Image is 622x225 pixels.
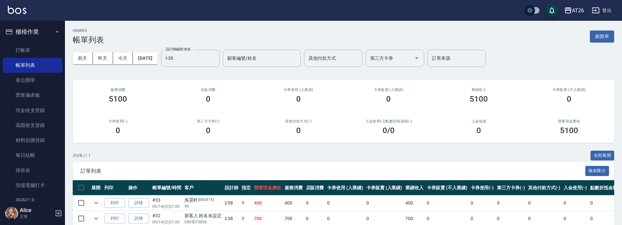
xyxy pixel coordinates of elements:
[469,180,496,195] th: 卡券使用(-)
[152,204,181,209] p: 09/14 (日) 21:05
[20,214,53,219] p: 主管
[589,5,614,17] button: 登出
[304,180,326,195] th: 店販消費
[151,195,183,211] td: #33
[20,207,53,214] h5: Alice
[109,94,127,104] h3: 5100
[73,153,91,158] p: 共 6 筆, 1 / 1
[223,195,240,211] td: l /38
[470,94,488,104] h3: 5100
[425,180,469,195] th: 卡券販賣 (不入業績)
[545,4,558,17] button: save
[128,198,149,208] a: 詳情
[495,180,527,195] th: 第三方卡券(-)
[590,151,615,161] button: 全部展開
[73,29,104,33] h2: ORDERS
[3,133,62,148] a: 材料自購登錄
[567,94,571,104] h3: 0
[261,88,336,92] h2: 卡券使用 (入業績)
[184,197,222,204] div: 吳昊軒
[532,88,606,92] h2: 卡券販賣 (不入業績)
[590,31,614,43] button: 新開單
[304,195,326,211] td: 0
[476,126,481,135] h3: 0
[532,119,606,123] h2: 營業現金應收
[3,103,62,118] a: 現金收支登錄
[81,119,155,123] h2: 卡券使用(-)
[296,94,301,104] h3: 0
[93,52,113,64] button: 昨天
[81,88,155,92] h3: 服務消費
[3,193,62,208] a: 掃碼打卡
[104,214,125,224] button: 列印
[240,180,252,195] th: 指定
[3,58,62,73] a: 帳單列表
[560,126,578,135] h3: 5100
[3,163,62,178] a: 排班表
[527,180,562,195] th: 其他付款方式(-)
[166,47,191,52] label: 設計師編號/姓名
[365,195,404,211] td: 0
[3,73,62,88] a: 座位開單
[91,214,101,223] button: expand row
[91,198,101,208] button: expand row
[73,52,93,64] button: 前天
[351,119,426,123] h2: 入金使用(-) /點數折抵金額(-)
[404,180,425,195] th: 業績收入
[562,195,589,211] td: 0
[3,118,62,133] a: 高階收支登錄
[184,219,222,225] p: 0965073856
[252,180,283,195] th: 營業現金應收
[590,33,614,39] a: 新開單
[412,53,422,63] button: Open
[325,195,365,211] td: 0
[184,204,222,209] p: 99
[441,119,516,123] h2: 入金儲值
[386,94,391,104] h3: 0
[128,214,149,224] a: 詳情
[3,23,62,40] button: 櫃檯作業
[5,207,18,220] img: Person
[171,88,246,92] h2: 店販消費
[223,180,240,195] th: 設計師
[198,197,214,204] p: (880414)
[152,219,181,225] p: 09/14 (日) 21:05
[572,6,584,15] div: AT26
[103,180,127,195] th: 列印
[3,148,62,163] a: 每日結帳
[116,126,120,135] h3: 0
[585,168,609,174] a: 報表匯出
[3,88,62,103] a: 營業儀表板
[206,126,210,135] h3: 0
[240,195,252,211] td: Y
[252,195,283,211] td: 400
[171,119,246,123] h2: 第三方卡券(-)
[296,126,301,135] h3: 0
[562,4,587,17] button: AT26
[495,195,527,211] td: 0
[469,195,496,211] td: 0
[127,180,151,195] th: 操作
[585,166,609,176] button: 報表匯出
[113,52,133,64] button: 今天
[261,119,336,123] h2: 其他付款方式(-)
[151,180,183,195] th: 帳單編號/時間
[73,35,104,44] h3: 帳單列表
[383,126,395,135] h3: 0 /0
[283,195,304,211] td: 400
[562,180,589,195] th: 入金使用(-)
[425,195,469,211] td: 0
[3,178,62,193] a: 現場電腦打卡
[527,195,562,211] td: 0
[404,195,425,211] td: 400
[325,180,365,195] th: 卡券使用 (入業績)
[3,43,62,58] a: 打帳單
[104,198,125,208] button: 列印
[133,52,158,64] button: [DATE]
[90,180,103,195] th: 展開
[365,180,404,195] th: 卡券販賣 (入業績)
[8,6,26,14] img: Logo
[184,212,222,219] div: 新客人 姓名未設定
[183,180,223,195] th: 客戶
[283,180,304,195] th: 服務消費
